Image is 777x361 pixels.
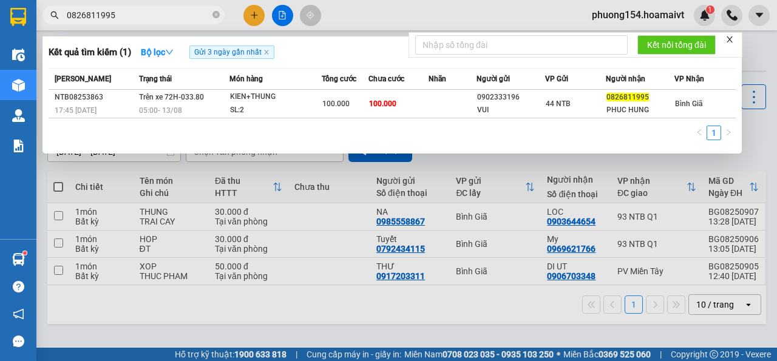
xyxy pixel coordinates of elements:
[49,46,131,59] h3: Kết quả tìm kiếm ( 1 )
[368,75,404,83] span: Chưa cước
[55,106,97,115] span: 17:45 [DATE]
[212,10,220,21] span: close-circle
[477,104,545,116] div: VUI
[141,47,174,57] strong: Bộ lọc
[189,46,274,59] span: Gửi 3 ngày gần nhất
[212,11,220,18] span: close-circle
[725,129,732,136] span: right
[13,281,24,292] span: question-circle
[230,104,321,117] div: SL: 2
[674,75,704,83] span: VP Nhận
[12,79,25,92] img: warehouse-icon
[139,106,182,115] span: 05:00 - 13/08
[12,253,25,266] img: warehouse-icon
[721,126,736,140] button: right
[139,75,172,83] span: Trạng thái
[131,42,183,62] button: Bộ lọcdown
[647,38,706,52] span: Kết nối tổng đài
[12,140,25,152] img: solution-icon
[637,35,716,55] button: Kết nối tổng đài
[546,100,571,108] span: 44 NTB
[165,48,174,56] span: down
[675,100,702,108] span: Bình Giã
[55,91,135,104] div: NTB08253863
[707,126,721,140] a: 1
[415,35,628,55] input: Nhập số tổng đài
[12,109,25,122] img: warehouse-icon
[67,8,210,22] input: Tìm tên, số ĐT hoặc mã đơn
[725,35,734,44] span: close
[545,75,568,83] span: VP Gửi
[696,129,703,136] span: left
[707,126,721,140] li: 1
[23,251,27,255] sup: 1
[10,8,26,26] img: logo-vxr
[429,75,446,83] span: Nhãn
[369,100,396,108] span: 100.000
[230,90,321,104] div: KIEN+THUNG
[692,126,707,140] li: Previous Page
[606,93,649,101] span: 0826811995
[139,93,204,101] span: Trên xe 72H-033.80
[477,75,510,83] span: Người gửi
[477,91,545,104] div: 0902333196
[721,126,736,140] li: Next Page
[263,49,270,55] span: close
[322,100,350,108] span: 100.000
[322,75,356,83] span: Tổng cước
[606,75,645,83] span: Người nhận
[606,104,674,116] div: PHUC HUNG
[50,11,59,19] span: search
[12,49,25,61] img: warehouse-icon
[229,75,263,83] span: Món hàng
[13,308,24,320] span: notification
[55,75,111,83] span: [PERSON_NAME]
[13,336,24,347] span: message
[692,126,707,140] button: left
